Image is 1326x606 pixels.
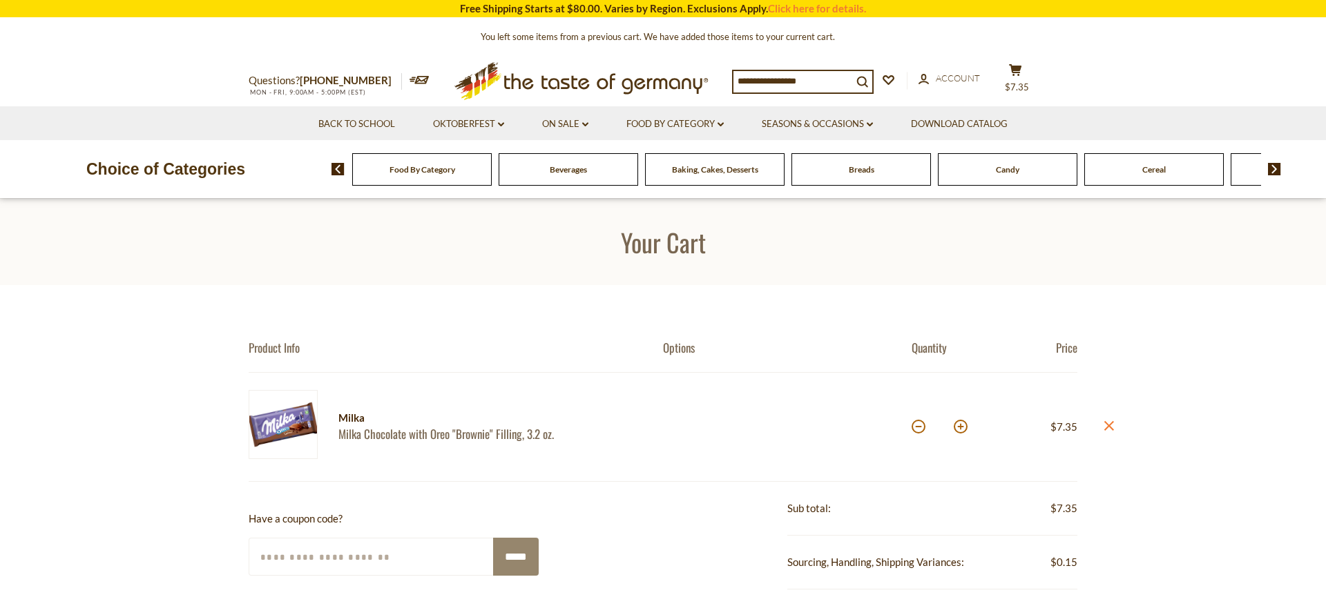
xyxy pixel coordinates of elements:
a: Candy [996,164,1019,175]
p: Have a coupon code? [249,510,539,527]
span: Sourcing, Handling, Shipping Variances: [787,556,964,568]
a: Click here for details. [768,2,866,14]
img: Milka Chocolate with Oreo "Brownie" Filling, 3.2 oz. [249,390,318,459]
span: $0.15 [1050,554,1077,571]
a: On Sale [542,117,588,132]
img: next arrow [1268,163,1281,175]
a: Download Catalog [911,117,1008,132]
span: Sub total: [787,502,831,514]
a: Seasons & Occasions [762,117,873,132]
a: Food By Category [626,117,724,132]
div: Milka [338,409,639,427]
div: Product Info [249,340,663,355]
a: Milka Chocolate with Oreo "Brownie" Filling, 3.2 oz. [338,427,639,441]
span: $7.35 [1050,500,1077,517]
a: Food By Category [390,164,455,175]
span: Account [936,72,980,84]
div: Options [663,340,912,355]
a: Breads [849,164,874,175]
p: Questions? [249,72,402,90]
span: MON - FRI, 9:00AM - 5:00PM (EST) [249,88,366,96]
img: previous arrow [331,163,345,175]
div: Price [995,340,1077,355]
a: Back to School [318,117,395,132]
a: Oktoberfest [433,117,504,132]
a: Cereal [1142,164,1166,175]
a: Account [919,71,980,86]
a: Beverages [550,164,587,175]
h1: Your Cart [43,226,1283,257]
span: $7.35 [1050,420,1077,433]
a: [PHONE_NUMBER] [300,74,392,86]
div: Quantity [912,340,995,355]
span: $7.35 [1005,81,1029,92]
button: $7.35 [995,63,1036,98]
a: Baking, Cakes, Desserts [672,164,758,175]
